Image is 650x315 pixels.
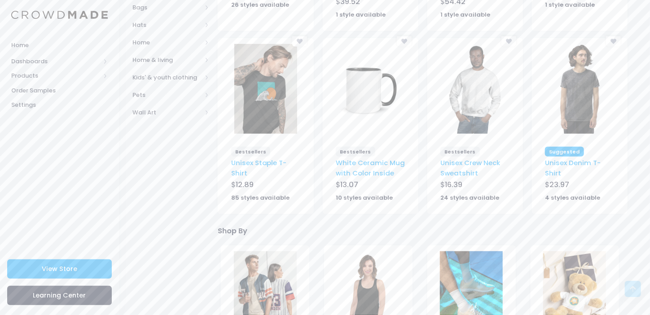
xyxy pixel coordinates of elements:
[336,10,386,19] strong: 1 style available
[545,158,601,177] a: Unisex Denim T-Shirt
[440,193,499,202] strong: 24 styles available
[545,0,595,9] strong: 1 style available
[132,56,202,65] span: Home & living
[545,193,600,202] strong: 4 styles available
[132,91,202,100] span: Pets
[33,291,86,300] span: Learning Center
[336,179,405,192] div: $
[7,259,112,279] a: View Store
[218,221,628,236] div: Shop By
[336,147,375,157] span: Bestsellers
[336,158,405,177] a: White Ceramic Mug with Color Inside
[132,38,202,47] span: Home
[445,179,462,190] span: 16.39
[440,179,510,192] div: $
[11,86,108,95] span: Order Samples
[231,193,290,202] strong: 85 styles available
[132,73,202,82] span: Kids' & youth clothing
[11,101,108,109] span: Settings
[440,10,490,19] strong: 1 style available
[132,108,202,117] span: Wall Art
[11,71,100,80] span: Products
[132,21,202,30] span: Hats
[545,179,615,192] div: $
[11,11,108,19] img: Logo
[231,179,301,192] div: $
[236,179,254,190] span: 12.89
[231,0,290,9] strong: 26 styles available
[549,179,569,190] span: 23.97
[7,286,112,305] a: Learning Center
[231,147,271,157] span: Bestsellers
[11,57,100,66] span: Dashboards
[336,193,393,202] strong: 10 styles available
[132,3,202,12] span: Bags
[11,41,108,50] span: Home
[440,147,480,157] span: Bestsellers
[42,264,77,273] span: View Store
[440,158,500,177] a: Unisex Crew Neck Sweatshirt
[545,147,584,157] span: Suggested
[231,158,287,177] a: Unisex Staple T-Shirt
[340,179,358,190] span: 13.07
